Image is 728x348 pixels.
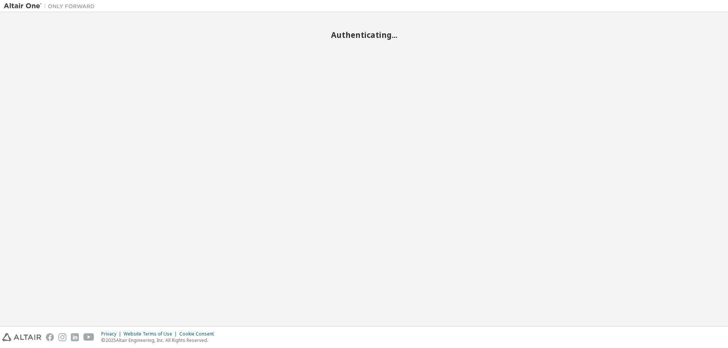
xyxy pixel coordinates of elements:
img: youtube.svg [83,333,94,341]
img: instagram.svg [58,333,66,341]
h2: Authenticating... [4,30,724,40]
img: facebook.svg [46,333,54,341]
img: altair_logo.svg [2,333,41,341]
div: Website Terms of Use [124,331,179,337]
p: © 2025 Altair Engineering, Inc. All Rights Reserved. [101,337,218,343]
img: linkedin.svg [71,333,79,341]
div: Cookie Consent [179,331,218,337]
img: Altair One [4,2,99,10]
div: Privacy [101,331,124,337]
